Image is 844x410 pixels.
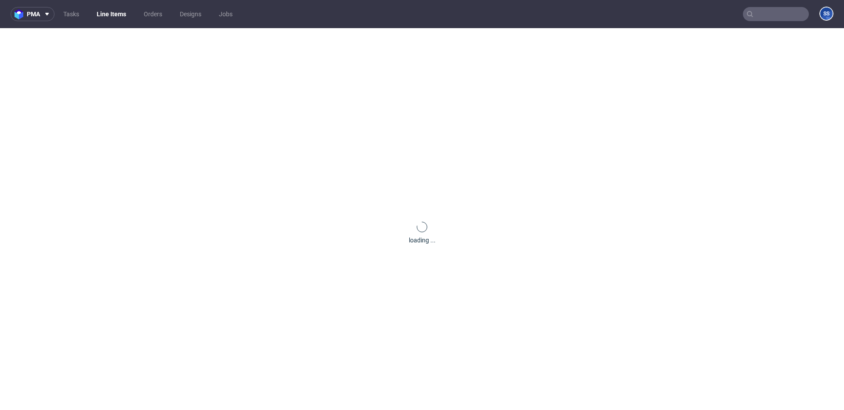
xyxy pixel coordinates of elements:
div: loading ... [409,236,436,245]
img: logo [15,9,27,19]
figcaption: SS [820,7,833,20]
a: Jobs [214,7,238,21]
a: Orders [138,7,167,21]
a: Line Items [91,7,131,21]
a: Designs [175,7,207,21]
a: Tasks [58,7,84,21]
span: pma [27,11,40,17]
button: pma [11,7,55,21]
